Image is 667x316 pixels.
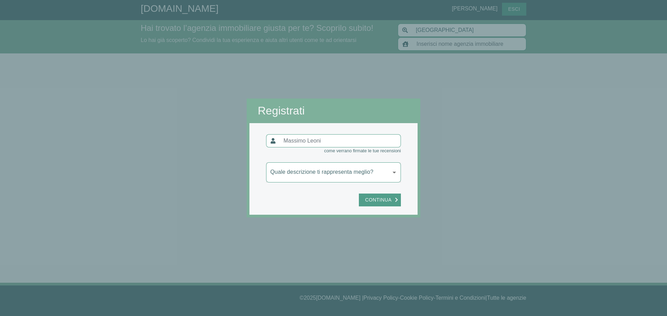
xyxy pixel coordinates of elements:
span: Continua [362,196,395,204]
div: come verrano firmate le tue recensioni [266,147,401,154]
div: ​ [266,162,401,182]
input: Massimo Leoni [279,134,401,147]
h2: Registrati [258,104,409,117]
button: Continua [359,194,401,206]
